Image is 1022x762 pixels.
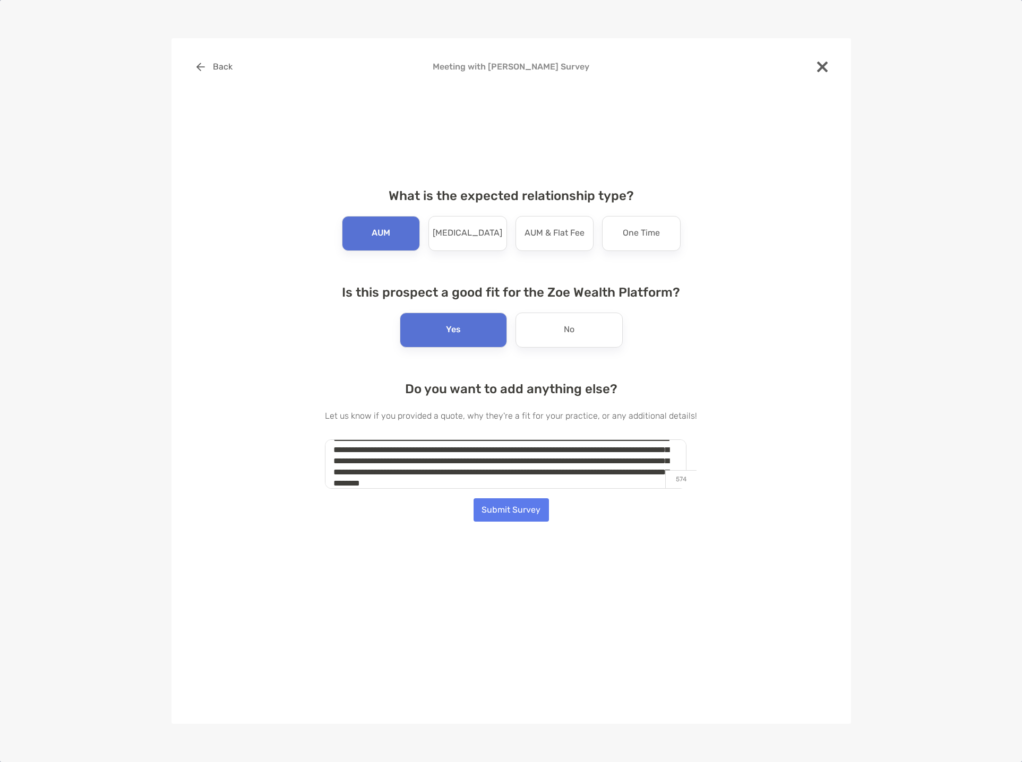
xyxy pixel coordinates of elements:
h4: Meeting with [PERSON_NAME] Survey [188,62,834,72]
button: Back [188,55,241,79]
p: Let us know if you provided a quote, why they're a fit for your practice, or any additional details! [325,409,697,422]
p: AUM [372,225,390,242]
p: [MEDICAL_DATA] [433,225,502,242]
button: Submit Survey [474,498,549,522]
p: One Time [623,225,660,242]
p: 574 [665,470,697,488]
h4: What is the expected relationship type? [325,188,697,203]
img: button icon [196,63,205,71]
p: Yes [446,322,461,339]
h4: Do you want to add anything else? [325,382,697,396]
p: No [564,322,574,339]
img: close modal [817,62,828,72]
p: AUM & Flat Fee [525,225,585,242]
h4: Is this prospect a good fit for the Zoe Wealth Platform? [325,285,697,300]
